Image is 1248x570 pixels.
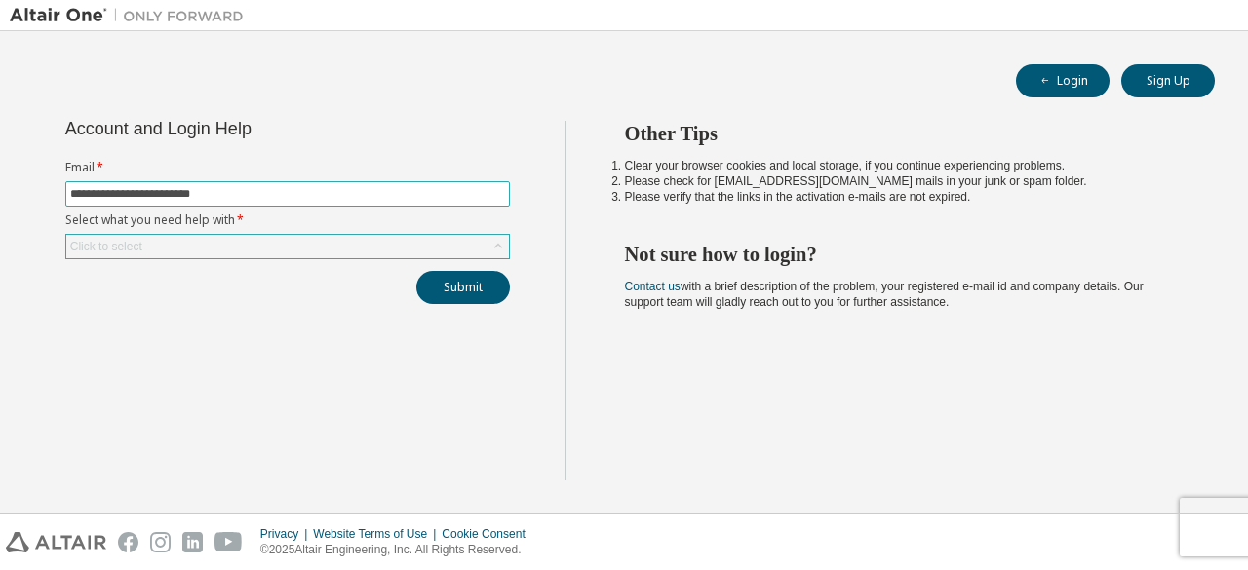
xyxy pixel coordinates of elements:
img: linkedin.svg [182,532,203,552]
img: facebook.svg [118,532,138,552]
li: Clear your browser cookies and local storage, if you continue experiencing problems. [625,158,1181,173]
button: Submit [416,271,510,304]
li: Please check for [EMAIL_ADDRESS][DOMAIN_NAME] mails in your junk or spam folder. [625,173,1181,189]
div: Account and Login Help [65,121,421,136]
img: altair_logo.svg [6,532,106,552]
div: Click to select [70,239,142,254]
li: Please verify that the links in the activation e-mails are not expired. [625,189,1181,205]
img: instagram.svg [150,532,171,552]
button: Sign Up [1121,64,1215,97]
div: Privacy [260,526,313,542]
h2: Not sure how to login? [625,242,1181,267]
span: with a brief description of the problem, your registered e-mail id and company details. Our suppo... [625,280,1144,309]
div: Cookie Consent [442,526,536,542]
img: Altair One [10,6,253,25]
img: youtube.svg [214,532,243,552]
a: Contact us [625,280,681,293]
label: Select what you need help with [65,212,510,228]
div: Click to select [66,235,509,258]
label: Email [65,160,510,175]
h2: Other Tips [625,121,1181,146]
button: Login [1016,64,1110,97]
div: Website Terms of Use [313,526,442,542]
p: © 2025 Altair Engineering, Inc. All Rights Reserved. [260,542,537,558]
